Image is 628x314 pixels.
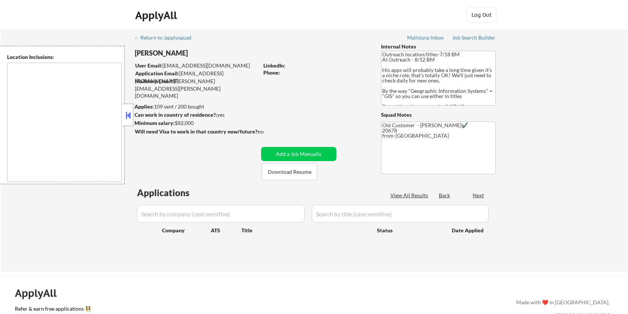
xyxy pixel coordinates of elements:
[135,78,174,84] strong: Mailslurp Email:
[135,62,162,69] strong: User Email:
[452,227,485,234] div: Date Applied
[135,70,179,76] strong: Application Email:
[262,163,317,180] button: Download Resume
[134,103,154,110] strong: Applies:
[134,119,259,127] div: $82,000
[135,62,259,69] div: [EMAIL_ADDRESS][DOMAIN_NAME]
[135,48,288,58] div: [PERSON_NAME]
[211,227,241,234] div: ATS
[439,192,451,199] div: Back
[390,192,430,199] div: View All Results
[135,128,259,135] strong: Will need Visa to work in that country now/future?:
[134,111,256,119] div: yes
[162,227,211,234] div: Company
[263,62,285,69] strong: LinkedIn:
[261,147,336,161] button: Add a Job Manually
[134,120,175,126] strong: Minimum salary:
[137,205,305,223] input: Search by company (case sensitive)
[407,35,444,40] div: Mailslurp Inbox
[467,7,497,22] button: Log Out
[135,70,259,84] div: [EMAIL_ADDRESS][DOMAIN_NAME]
[381,111,496,119] div: Squad Notes
[258,128,279,135] div: no
[452,35,496,40] div: Job Search Builder
[15,287,65,299] div: ApplyAll
[15,306,361,314] a: Refer & earn free applications 👯‍♀️
[381,43,496,50] div: Internal Notes
[135,78,259,100] div: [PERSON_NAME][EMAIL_ADDRESS][PERSON_NAME][DOMAIN_NAME]
[407,35,444,42] a: Mailslurp Inbox
[7,53,122,61] div: Location Inclusions:
[134,103,259,110] div: 109 sent / 200 bought
[137,188,211,197] div: Applications
[134,112,217,118] strong: Can work in country of residence?:
[263,69,280,76] strong: Phone:
[134,35,199,40] div: ← Return to /applysquad
[312,205,489,223] input: Search by title (case sensitive)
[134,35,199,42] a: ← Return to /applysquad
[241,227,370,234] div: Title
[377,223,441,237] div: Status
[135,9,179,22] div: ApplyAll
[473,192,485,199] div: Next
